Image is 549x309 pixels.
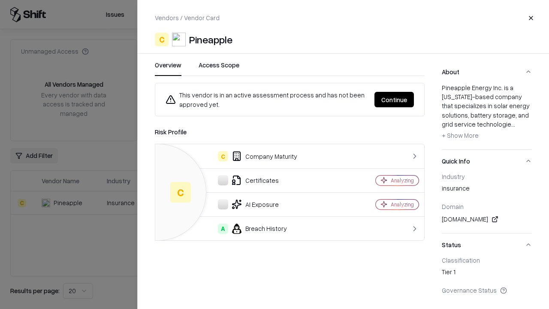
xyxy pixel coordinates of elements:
div: Domain [442,203,532,210]
div: Industry [442,173,532,180]
div: Governance Status [442,286,532,294]
div: Tier 1 [442,267,532,279]
div: Risk Profile [155,127,425,137]
div: C [218,151,228,161]
div: C [170,182,191,203]
div: insurance [442,184,532,196]
div: Analyzing [391,201,414,208]
button: Continue [374,92,414,107]
span: + Show More [442,131,479,139]
button: Access Scope [199,61,239,76]
button: Status [442,233,532,256]
div: C [155,33,169,46]
button: Quick Info [442,150,532,173]
div: About [442,83,532,149]
div: Analyzing [391,177,414,184]
div: Company Maturity [162,151,346,161]
button: Overview [155,61,181,76]
img: Pineapple [172,33,186,46]
p: Vendors / Vendor Card [155,13,220,22]
div: Certificates [162,175,346,185]
div: Breach History [162,224,346,234]
div: Pineapple Energy Inc. is a [US_STATE]-based company that specializes in solar energy solutions, b... [442,83,532,142]
span: ... [511,120,515,128]
div: Quick Info [442,173,532,233]
div: A [218,224,228,234]
button: + Show More [442,129,479,142]
div: Classification [442,256,532,264]
div: Pineapple [189,33,232,46]
button: About [442,61,532,83]
div: [DOMAIN_NAME] [442,214,532,224]
div: AI Exposure [162,199,346,209]
div: This vendor is in an active assessment process and has not been approved yet. [166,90,368,109]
